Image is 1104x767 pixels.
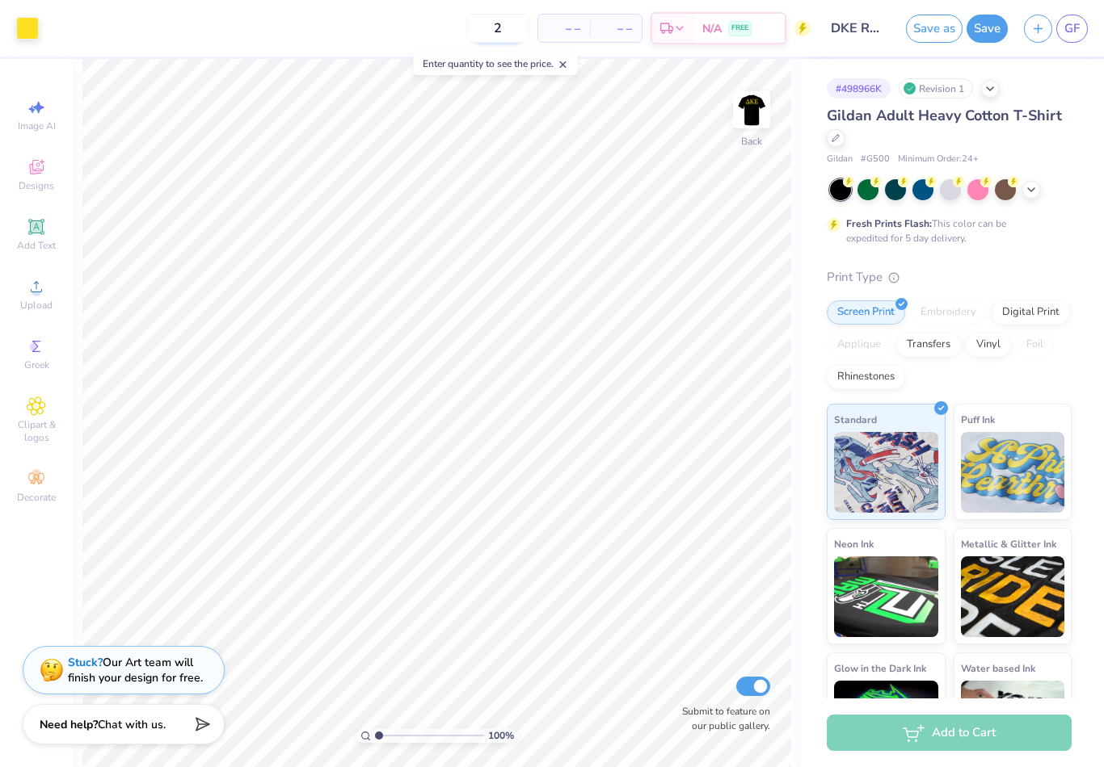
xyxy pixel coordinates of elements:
a: GF [1056,15,1088,43]
img: Back [735,94,768,126]
input: Untitled Design [819,12,898,44]
img: Neon Ink [834,556,938,637]
span: Gildan [827,153,853,166]
span: Greek [24,358,49,371]
div: Our Art team will finish your design for free. [68,655,203,685]
strong: Need help? [40,717,98,732]
span: – – [600,20,632,37]
div: Revision 1 [899,78,973,98]
label: Submit to feature on our public gallery. [673,704,770,733]
span: Neon Ink [834,535,874,552]
span: Water based Ink [961,660,1035,677]
div: Foil [1016,333,1054,357]
img: Glow in the Dark Ink [834,681,938,761]
span: Metallic & Glitter Ink [961,535,1056,552]
span: Designs [19,179,54,192]
div: # 498966K [827,78,891,98]
span: Standard [834,411,877,428]
button: Save as [906,15,963,43]
strong: Stuck? [68,655,103,670]
div: Print Type [827,268,1072,287]
span: Upload [20,299,53,312]
div: Applique [827,333,891,357]
span: FREE [731,23,748,34]
strong: Fresh Prints Flash: [846,217,932,230]
span: GF [1064,19,1080,38]
div: Back [741,134,762,149]
div: Embroidery [910,300,987,325]
div: This color can be expedited for 5 day delivery. [846,216,1045,245]
img: Standard [834,432,938,513]
button: Save [967,15,1008,43]
span: Chat with us. [98,717,166,732]
div: Screen Print [827,300,905,325]
img: Puff Ink [961,432,1065,513]
span: Glow in the Dark Ink [834,660,926,677]
div: Enter quantity to see the price. [414,52,578,75]
div: Digital Print [992,300,1070,325]
span: – – [548,20,580,37]
input: – – [466,14,529,43]
span: 100 % [488,728,514,743]
span: Image AI [18,119,56,132]
span: Puff Ink [961,411,995,428]
span: Add Text [17,239,56,252]
span: Decorate [17,491,56,504]
span: N/A [702,20,722,37]
div: Vinyl [966,333,1011,357]
span: Clipart & logos [8,418,65,444]
img: Water based Ink [961,681,1065,761]
div: Transfers [896,333,961,357]
span: Gildan Adult Heavy Cotton T-Shirt [827,106,1062,125]
img: Metallic & Glitter Ink [961,556,1065,637]
div: Rhinestones [827,365,905,389]
span: Minimum Order: 24 + [898,153,979,166]
span: # G500 [861,153,890,166]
